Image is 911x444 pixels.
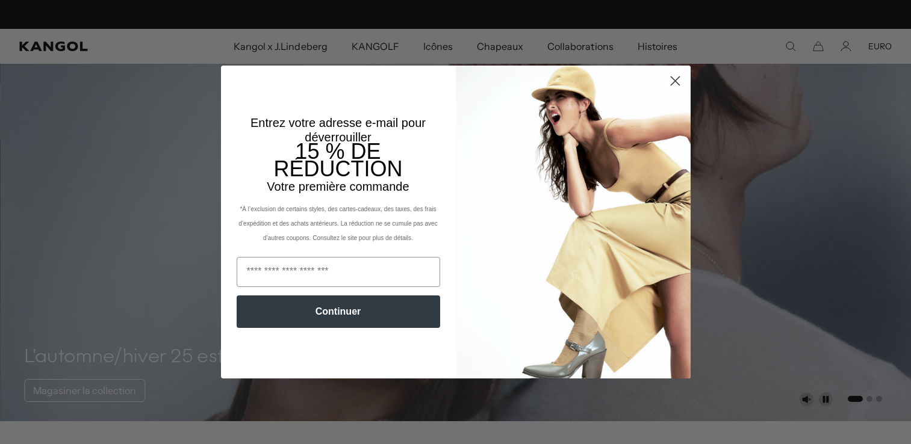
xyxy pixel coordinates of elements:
[237,295,440,328] button: Continuer
[238,206,438,241] span: *À l’exclusion de certains styles, des cartes-cadeaux, des taxes, des frais d’expédition et des a...
[267,180,409,193] span: Votre première commande
[273,139,402,181] span: 15 % DE RÉDUCTION
[665,70,686,91] button: Fermer la boîte de dialogue
[250,116,426,144] span: Entrez votre adresse e-mail pour déverrouiller
[456,66,691,378] img: 93be19ad-e773-4382-80b9-c9d740c9197f.jpeg
[237,257,440,287] input: Messagerie électronique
